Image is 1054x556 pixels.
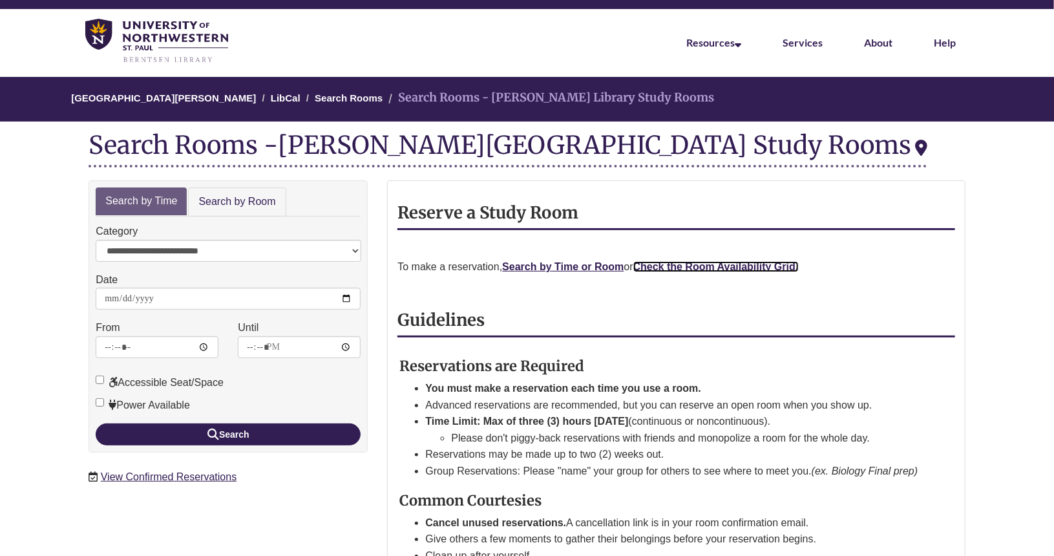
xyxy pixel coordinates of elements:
[96,319,120,336] label: From
[425,517,566,528] strong: Cancel unused reservations.
[686,36,741,48] a: Resources
[425,531,923,548] li: Give others a few moments to gather their belongings before your reservation begins.
[89,131,927,167] div: Search Rooms -
[188,187,286,217] a: Search by Room
[71,92,256,103] a: [GEOGRAPHIC_DATA][PERSON_NAME]
[425,446,923,463] li: Reservations may be made up to two (2) weeks out.
[864,36,892,48] a: About
[451,430,923,447] li: Please don't piggy-back reservations with friends and monopolize a room for the whole day.
[397,259,954,275] p: To make a reservation, or
[397,310,485,330] strong: Guidelines
[96,223,138,240] label: Category
[85,19,228,64] img: UNWSP Library Logo
[96,272,118,288] label: Date
[425,413,923,446] li: (continuous or noncontinuous).
[397,202,578,223] strong: Reserve a Study Room
[425,383,701,394] strong: You must make a reservation each time you use a room.
[934,36,956,48] a: Help
[399,491,542,509] strong: Common Courtesies
[502,261,624,272] a: Search by Time or Room
[89,77,965,122] nav: Breadcrumb
[101,471,237,482] a: View Confirmed Reservations
[315,92,383,103] a: Search Rooms
[399,357,584,375] strong: Reservations are Required
[96,423,361,445] button: Search
[96,398,104,407] input: Power Available
[96,397,190,414] label: Power Available
[812,465,918,476] em: (ex. Biology Final prep)
[425,416,628,427] strong: Time Limit: Max of three (3) hours [DATE]
[96,376,104,384] input: Accessible Seat/Space
[783,36,823,48] a: Services
[96,187,187,215] a: Search by Time
[278,129,927,160] div: [PERSON_NAME][GEOGRAPHIC_DATA] Study Rooms
[238,319,258,336] label: Until
[633,261,799,272] a: Check the Room Availability Grid.
[385,89,714,107] li: Search Rooms - [PERSON_NAME] Library Study Rooms
[425,463,923,480] li: Group Reservations: Please "name" your group for others to see where to meet you.
[425,397,923,414] li: Advanced reservations are recommended, but you can reserve an open room when you show up.
[96,374,224,391] label: Accessible Seat/Space
[425,515,923,531] li: A cancellation link is in your room confirmation email.
[271,92,300,103] a: LibCal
